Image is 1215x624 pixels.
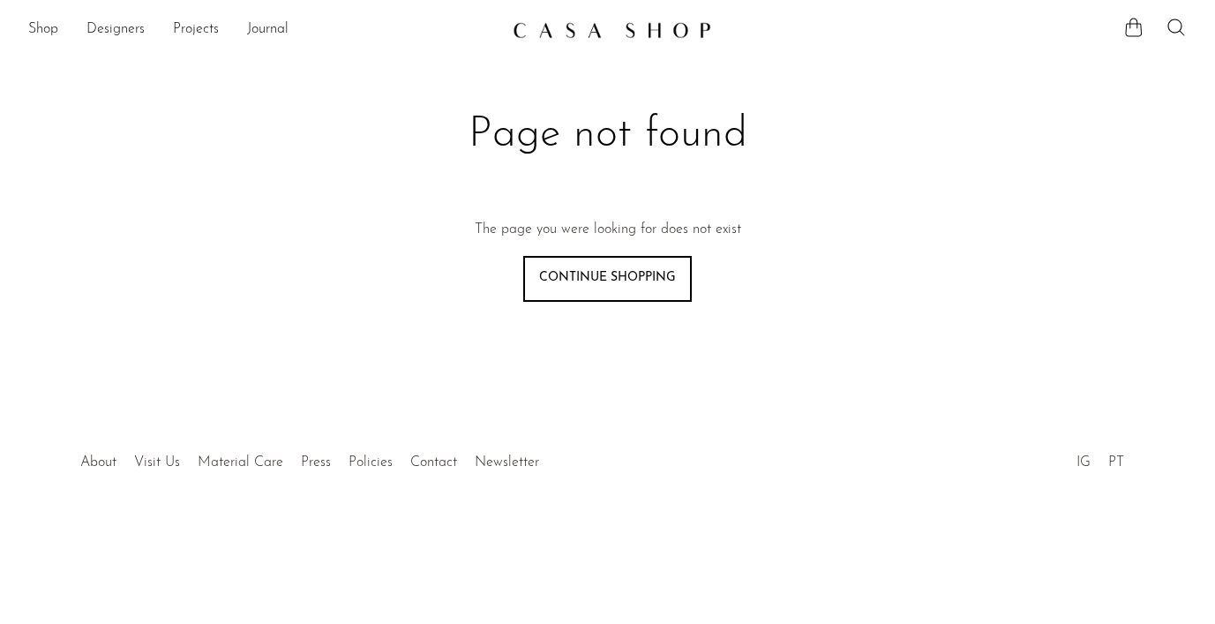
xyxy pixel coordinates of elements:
[301,455,331,470] a: Press
[523,256,692,302] a: Continue shopping
[134,455,180,470] a: Visit Us
[1068,441,1133,475] ul: Social Medias
[327,108,889,162] h1: Page not found
[28,15,499,45] nav: Desktop navigation
[247,19,289,41] a: Journal
[71,441,548,475] ul: Quick links
[86,19,145,41] a: Designers
[475,219,741,242] p: The page you were looking for does not exist
[1076,455,1091,470] a: IG
[1108,455,1124,470] a: PT
[173,19,219,41] a: Projects
[28,15,499,45] ul: NEW HEADER MENU
[28,19,58,41] a: Shop
[349,455,393,470] a: Policies
[410,455,457,470] a: Contact
[80,455,116,470] a: About
[198,455,283,470] a: Material Care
